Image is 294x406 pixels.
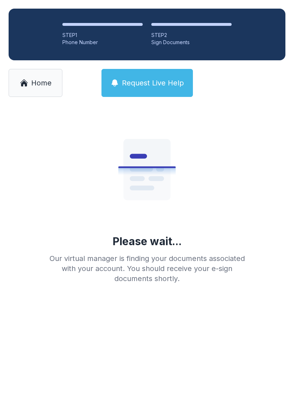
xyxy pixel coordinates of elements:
[44,253,250,284] div: Our virtual manager is finding your documents associated with your account. You should receive yo...
[113,235,182,248] div: Please wait...
[62,39,143,46] div: Phone Number
[62,32,143,39] div: STEP 1
[31,78,52,88] span: Home
[122,78,184,88] span: Request Live Help
[151,32,232,39] div: STEP 2
[151,39,232,46] div: Sign Documents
